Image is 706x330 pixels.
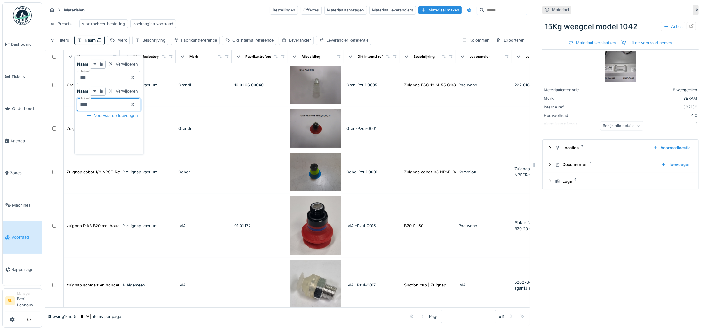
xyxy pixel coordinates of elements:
div: Zuignap cobot 1/8 NPSF-Ref: G.BGI34 [404,169,477,175]
label: Naam [80,96,91,101]
div: Cobot [178,169,229,175]
div: Merk [189,54,198,59]
div: IMA [178,282,229,288]
summary: Logs4 [545,176,696,187]
img: Grandi Zuignap FSG 18 SI-55 G1/8-AG-222.018.0003.02 [290,66,341,104]
span: Zuignap cobot 1/8 NPSFRef: G.BGI34 [514,167,549,177]
strong: Naam [77,61,88,67]
div: SERAM [593,95,697,101]
div: Materiaal verplaatsen [566,39,619,47]
span: 5202784 ventosa schmalz sgan13 si-55 g1/8-AG [514,280,564,291]
div: Page [429,314,438,319]
div: Leverancier [470,54,490,59]
div: Acties [661,22,685,31]
div: IMA [178,223,229,229]
div: Toevoegen [659,160,693,169]
span: Piab ref: 0101172 B20.20.02AB [514,220,546,231]
div: Fabrikantreferentie [245,54,278,59]
div: P zuignap vacuum [122,82,173,88]
div: Gran-Pzui-0005 [346,82,397,88]
strong: of 1 [499,314,505,319]
div: Offertes [301,6,322,15]
div: Grandi [178,126,229,131]
img: Badge_color-CXgf-gQk.svg [13,6,32,25]
summary: Locaties2Voorraadlocatie [545,142,696,154]
div: A Algemeen [122,282,173,288]
div: Fabrikantreferentie [181,37,217,43]
div: IMA.-Pzui-0015 [346,223,397,229]
div: Old internal reference [358,54,395,59]
div: Leverancier Referentie [526,54,564,59]
div: Leverancier [289,37,311,43]
div: Locaties [555,145,648,151]
div: Manager [17,291,40,296]
div: Old internal reference [232,37,274,43]
div: IMA.-Pzui-0017 [346,282,397,288]
div: Kolommen [459,36,492,45]
div: 522130 [593,104,697,110]
span: Tickets [12,74,40,80]
div: Grandi [178,82,229,88]
span: Agenda [10,138,40,144]
span: Zones [10,170,40,176]
div: Materiaalcategorie [133,54,165,59]
span: Dashboard [11,41,40,47]
span: Voorraad [12,234,40,240]
strong: Materialen [62,7,87,13]
img: Zuignap cobot 1/8 NPSF-Ref: G.BGI34 [290,153,341,191]
div: 15Kg weegcel model 1042 [542,19,699,35]
div: 10.01.06.00040 [234,82,285,88]
div: Verwijderen [106,60,140,68]
div: Showing 1 - 5 of 5 [48,314,77,319]
div: E weegcellen [593,87,697,93]
div: Leverancier Referentie [326,37,368,43]
img: zuignap PIAB B20 met houder 1/8 [290,196,341,255]
div: Zuignap cobot 1/8 NPSF-Ref: G.BGI34 [67,169,139,175]
strong: is [100,88,103,94]
span: : [96,38,102,43]
div: Logs [555,178,691,184]
div: Uit de voorraad nemen [619,39,675,47]
div: zuignap PIAB B20 met houder 1/8 [67,223,130,229]
span: 222.018.003.02 [514,83,545,87]
div: Materiaal maken [418,6,462,14]
div: Merk [544,95,590,101]
div: Gran-Pzui-0001 [346,126,397,131]
div: Verwijderen [106,87,140,95]
div: Zuignap FSG 18 SI-55 G1/8-AG Balg-vacuümgrijp... [404,82,502,88]
div: Bekijk alle details [600,121,643,130]
div: Interne ref. [544,104,590,110]
span: Pneuvano [458,83,477,87]
div: Bestellingen [270,6,298,15]
div: Beschrijving [414,54,435,59]
div: Voorraadlocatie [651,144,693,152]
div: Filters [47,36,72,45]
img: zuignap schmalz en houder G1/8 voor flower formaat [290,260,341,310]
div: stockbeheer-bestelling [82,21,125,27]
div: Documenten [555,162,656,167]
span: Onderhoud [12,106,40,112]
div: Naam [77,54,87,59]
div: B20 SIL50 [404,223,423,229]
div: Presets [47,19,74,28]
li: Beni Lannaux [17,291,40,310]
div: 4.0 [593,112,697,118]
summary: Documenten1Toevoegen [545,159,696,170]
div: Naam [85,37,102,43]
span: Rapportage [12,267,40,273]
div: Materiaalaanvragen [324,6,367,15]
span: Machines [12,202,40,208]
div: Cobo-Pzui-0001 [346,169,397,175]
strong: is [100,61,103,67]
span: Pneuvano [458,223,477,228]
strong: Naam [77,88,88,94]
div: Hoeveelheid [544,112,590,118]
div: zuignap schmalz en houder G1/8 voor flower formaat [67,282,168,288]
div: Materiaal leveranciers [369,6,416,15]
div: Merk [117,37,127,43]
div: Beschrijving [143,37,166,43]
img: Zuignap 1/8 F30-2 [290,109,341,148]
div: Grandi Zuignap FSG 18 SI-55 G1/8-AG-222.018.0003.02 [67,82,175,88]
div: Suction cup | Zuignap [404,282,446,288]
label: Naam [80,69,91,74]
